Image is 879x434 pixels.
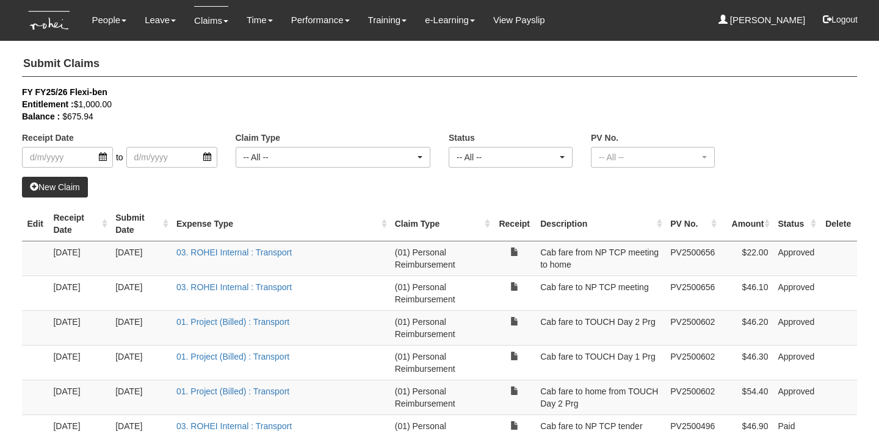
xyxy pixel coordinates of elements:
[535,276,665,310] td: Cab fare to NP TCP meeting
[92,6,126,34] a: People
[390,345,494,380] td: (01) Personal Reimbursement
[176,282,292,292] a: 03. ROHEI Internal : Transport
[22,177,88,197] a: New Claim
[720,276,773,310] td: $46.10
[535,207,665,241] th: Description : activate to sort column ascending
[599,151,700,163] div: -- All --
[368,6,407,34] a: Training
[176,421,292,431] a: 03. ROHEI Internal : Transport
[172,207,390,241] th: Expense Type : activate to sort column ascending
[449,147,573,168] button: -- All --
[110,310,172,345] td: [DATE]
[449,132,475,144] label: Status
[457,151,557,163] div: -- All --
[176,317,289,327] a: 01. Project (Billed) : Transport
[535,380,665,414] td: Cab fare to home from TOUCH Day 2 Prg
[176,352,289,361] a: 01. Project (Billed) : Transport
[390,310,494,345] td: (01) Personal Reimbursement
[145,6,176,34] a: Leave
[773,345,819,380] td: Approved
[236,147,431,168] button: -- All --
[665,310,720,345] td: PV2500602
[110,276,172,310] td: [DATE]
[665,380,720,414] td: PV2500602
[535,310,665,345] td: Cab fare to TOUCH Day 2 Prg
[176,386,289,396] a: 01. Project (Billed) : Transport
[110,207,172,241] th: Submit Date : activate to sort column ascending
[48,345,110,380] td: [DATE]
[48,241,110,276] td: [DATE]
[773,380,819,414] td: Approved
[665,207,720,241] th: PV No. : activate to sort column ascending
[493,6,545,34] a: View Payslip
[390,241,494,276] td: (01) Personal Reimbursement
[591,132,618,144] label: PV No.
[720,310,773,345] td: $46.20
[244,151,416,163] div: -- All --
[22,207,48,241] th: Edit
[22,147,113,168] input: d/m/yyyy
[48,310,110,345] td: [DATE]
[126,147,217,168] input: d/m/yyyy
[22,99,74,109] b: Entitlement :
[718,6,806,34] a: [PERSON_NAME]
[665,345,720,380] td: PV2500602
[113,147,126,168] span: to
[390,276,494,310] td: (01) Personal Reimbursement
[48,380,110,414] td: [DATE]
[493,207,535,241] th: Receipt
[22,98,839,110] div: $1,000.00
[22,52,857,77] h4: Submit Claims
[591,147,715,168] button: -- All --
[247,6,273,34] a: Time
[720,380,773,414] td: $54.40
[194,6,228,35] a: Claims
[425,6,475,34] a: e-Learning
[236,132,281,144] label: Claim Type
[773,207,819,241] th: Status : activate to sort column ascending
[819,207,857,241] th: Delete
[110,345,172,380] td: [DATE]
[176,247,292,257] a: 03. ROHEI Internal : Transport
[62,112,93,121] span: $675.94
[720,345,773,380] td: $46.30
[773,276,819,310] td: Approved
[22,112,60,121] b: Balance :
[110,241,172,276] td: [DATE]
[291,6,350,34] a: Performance
[814,5,866,34] button: Logout
[720,241,773,276] td: $22.00
[48,207,110,241] th: Receipt Date : activate to sort column ascending
[390,380,494,414] td: (01) Personal Reimbursement
[110,380,172,414] td: [DATE]
[773,241,819,276] td: Approved
[390,207,494,241] th: Claim Type : activate to sort column ascending
[22,87,107,97] b: FY FY25/26 Flexi-ben
[665,241,720,276] td: PV2500656
[22,132,74,144] label: Receipt Date
[48,276,110,310] td: [DATE]
[535,241,665,276] td: Cab fare from NP TCP meeting to home
[665,276,720,310] td: PV2500656
[773,310,819,345] td: Approved
[535,345,665,380] td: Cab fare to TOUCH Day 1 Prg
[720,207,773,241] th: Amount : activate to sort column ascending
